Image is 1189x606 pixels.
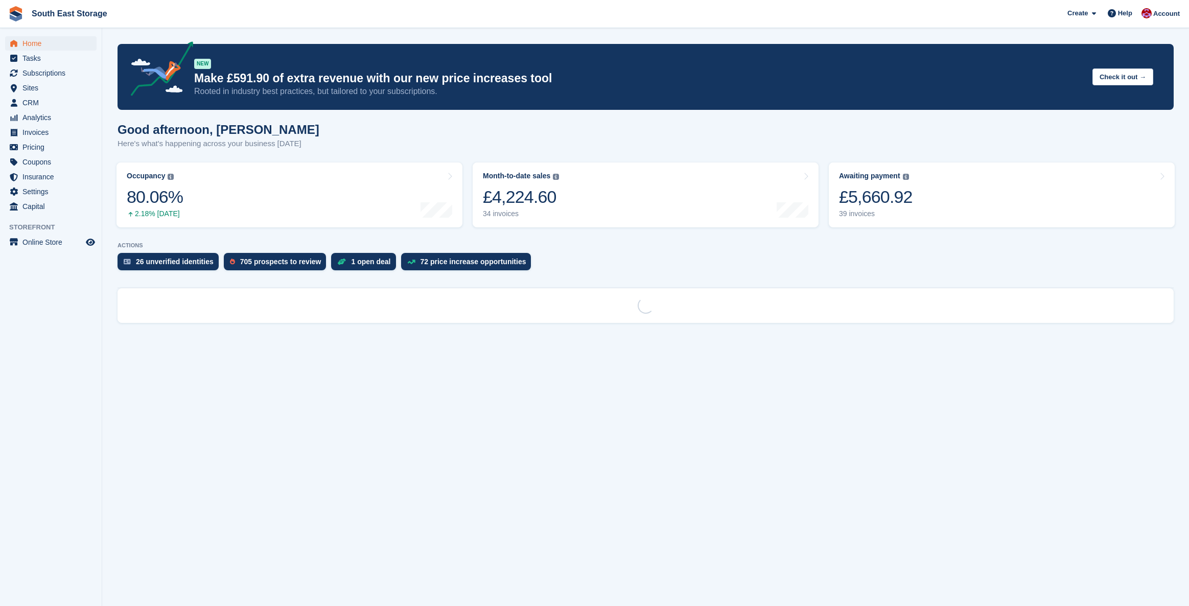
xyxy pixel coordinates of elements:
span: Home [22,36,84,51]
span: Coupons [22,155,84,169]
div: 80.06% [127,187,183,207]
div: 26 unverified identities [136,258,214,266]
span: Pricing [22,140,84,154]
a: Occupancy 80.06% 2.18% [DATE] [116,162,462,227]
div: Occupancy [127,172,165,180]
span: Subscriptions [22,66,84,80]
img: icon-info-grey-7440780725fd019a000dd9b08b2336e03edf1995a4989e88bcd33f0948082b44.svg [903,174,909,180]
div: Month-to-date sales [483,172,550,180]
a: menu [5,184,97,199]
a: menu [5,110,97,125]
span: Invoices [22,125,84,139]
span: Storefront [9,222,102,232]
a: 26 unverified identities [118,253,224,275]
span: Create [1067,8,1088,18]
button: Check it out → [1092,68,1153,85]
a: menu [5,66,97,80]
a: menu [5,199,97,214]
h1: Good afternoon, [PERSON_NAME] [118,123,319,136]
span: Help [1118,8,1132,18]
img: price-adjustments-announcement-icon-8257ccfd72463d97f412b2fc003d46551f7dbcb40ab6d574587a9cd5c0d94... [122,41,194,100]
a: menu [5,96,97,110]
a: South East Storage [28,5,111,22]
span: Account [1153,9,1180,19]
p: Make £591.90 of extra revenue with our new price increases tool [194,71,1084,86]
div: NEW [194,59,211,69]
span: Sites [22,81,84,95]
div: £4,224.60 [483,187,559,207]
img: deal-1b604bf984904fb50ccaf53a9ad4b4a5d6e5aea283cecdc64d6e3604feb123c2.svg [337,258,346,265]
div: 39 invoices [839,209,913,218]
a: menu [5,36,97,51]
div: £5,660.92 [839,187,913,207]
a: menu [5,155,97,169]
img: verify_identity-adf6edd0f0f0b5bbfe63781bf79b02c33cf7c696d77639b501bdc392416b5a36.svg [124,259,131,265]
img: stora-icon-8386f47178a22dfd0bd8f6a31ec36ba5ce8667c1dd55bd0f319d3a0aa187defe.svg [8,6,24,21]
img: icon-info-grey-7440780725fd019a000dd9b08b2336e03edf1995a4989e88bcd33f0948082b44.svg [168,174,174,180]
div: 2.18% [DATE] [127,209,183,218]
img: price_increase_opportunities-93ffe204e8149a01c8c9dc8f82e8f89637d9d84a8eef4429ea346261dce0b2c0.svg [407,260,415,264]
a: 1 open deal [331,253,401,275]
a: 705 prospects to review [224,253,332,275]
a: menu [5,170,97,184]
a: menu [5,125,97,139]
div: Awaiting payment [839,172,900,180]
a: menu [5,51,97,65]
a: menu [5,140,97,154]
img: Roger Norris [1141,8,1152,18]
a: Preview store [84,236,97,248]
div: 705 prospects to review [240,258,321,266]
a: 72 price increase opportunities [401,253,537,275]
span: Settings [22,184,84,199]
a: menu [5,81,97,95]
img: icon-info-grey-7440780725fd019a000dd9b08b2336e03edf1995a4989e88bcd33f0948082b44.svg [553,174,559,180]
span: Tasks [22,51,84,65]
a: menu [5,235,97,249]
span: CRM [22,96,84,110]
div: 34 invoices [483,209,559,218]
a: Awaiting payment £5,660.92 39 invoices [829,162,1175,227]
div: 1 open deal [351,258,390,266]
p: ACTIONS [118,242,1174,249]
span: Online Store [22,235,84,249]
div: 72 price increase opportunities [421,258,526,266]
span: Insurance [22,170,84,184]
p: Here's what's happening across your business [DATE] [118,138,319,150]
span: Analytics [22,110,84,125]
img: prospect-51fa495bee0391a8d652442698ab0144808aea92771e9ea1ae160a38d050c398.svg [230,259,235,265]
span: Capital [22,199,84,214]
p: Rooted in industry best practices, but tailored to your subscriptions. [194,86,1084,97]
a: Month-to-date sales £4,224.60 34 invoices [473,162,819,227]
